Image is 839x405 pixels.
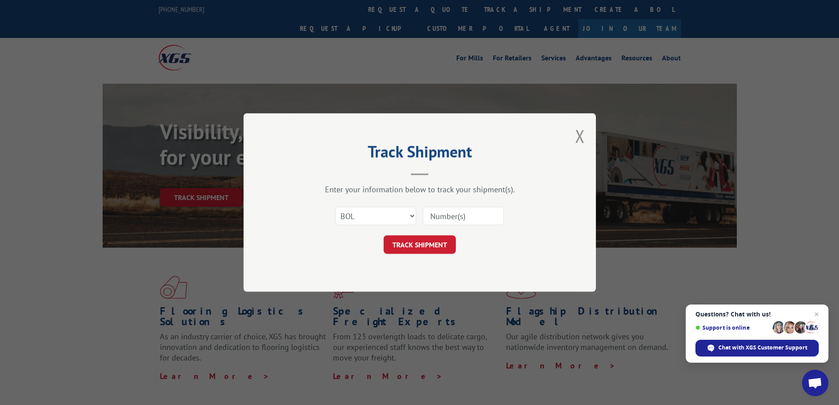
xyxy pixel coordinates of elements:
span: Support is online [695,324,769,331]
button: Close modal [575,124,585,148]
span: Questions? Chat with us! [695,311,819,318]
div: Chat with XGS Customer Support [695,340,819,357]
h2: Track Shipment [288,145,552,162]
div: Enter your information below to track your shipment(s). [288,184,552,194]
div: Open chat [802,370,828,396]
span: Close chat [811,309,822,320]
button: TRACK SHIPMENT [384,235,456,254]
span: Chat with XGS Customer Support [718,344,807,352]
input: Number(s) [423,207,504,225]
